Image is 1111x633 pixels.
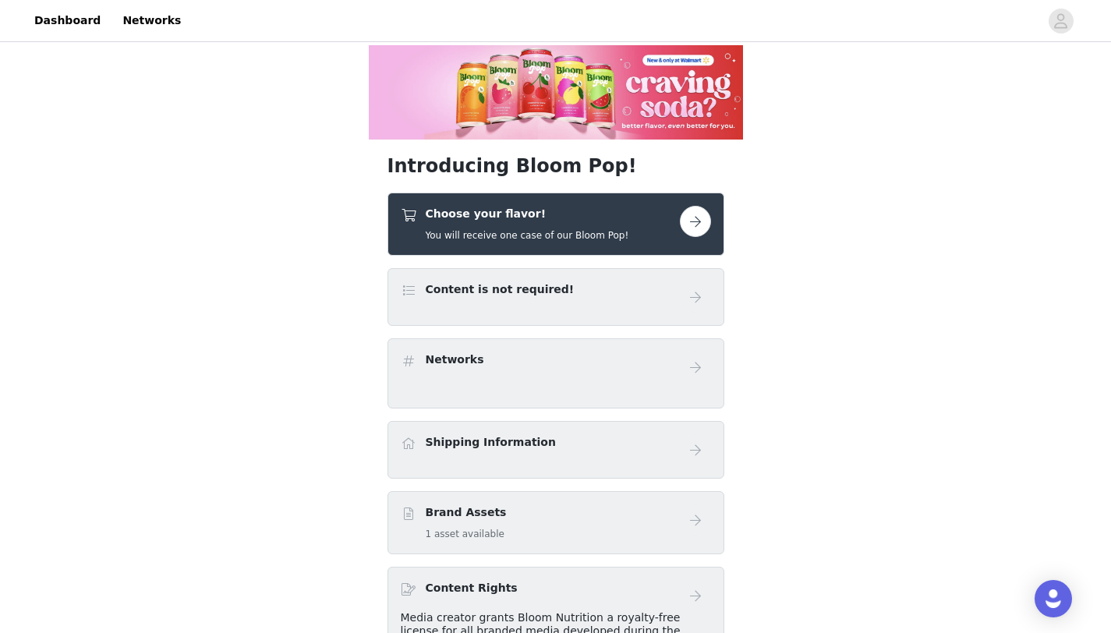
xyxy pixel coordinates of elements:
[387,193,724,256] div: Choose your flavor!
[113,3,190,38] a: Networks
[426,228,629,242] h5: You will receive one case of our Bloom Pop!
[426,580,518,596] h4: Content Rights
[387,421,724,479] div: Shipping Information
[369,45,743,140] img: campaign image
[426,281,575,298] h4: Content is not required!
[387,338,724,408] div: Networks
[387,268,724,326] div: Content is not required!
[426,527,507,541] h5: 1 asset available
[426,434,556,451] h4: Shipping Information
[426,504,507,521] h4: Brand Assets
[426,206,629,222] h4: Choose your flavor!
[387,152,724,180] h1: Introducing Bloom Pop!
[1053,9,1068,34] div: avatar
[426,352,484,368] h4: Networks
[25,3,110,38] a: Dashboard
[387,491,724,554] div: Brand Assets
[1035,580,1072,617] div: Open Intercom Messenger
